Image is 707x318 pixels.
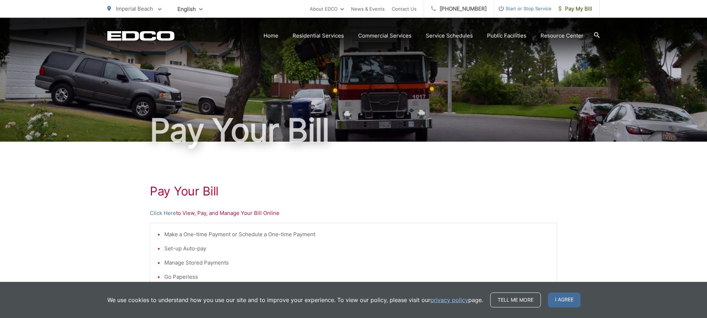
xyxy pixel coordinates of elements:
[490,293,541,307] a: Tell me more
[426,32,473,40] a: Service Schedules
[164,259,550,267] li: Manage Stored Payments
[293,32,344,40] a: Residential Services
[150,209,557,217] p: to View, Pay, and Manage Your Bill Online
[559,5,592,13] span: Pay My Bill
[172,3,208,15] span: English
[150,184,557,198] h1: Pay Your Bill
[107,113,600,148] h1: Pay Your Bill
[107,31,175,41] a: EDCD logo. Return to the homepage.
[430,296,468,304] a: privacy policy
[164,273,550,281] li: Go Paperless
[264,32,278,40] a: Home
[310,5,344,13] a: About EDCO
[358,32,412,40] a: Commercial Services
[164,244,550,253] li: Set-up Auto-pay
[541,32,583,40] a: Resource Center
[487,32,526,40] a: Public Facilities
[164,230,550,239] li: Make a One-time Payment or Schedule a One-time Payment
[116,5,153,12] span: Imperial Beach
[548,293,581,307] span: I agree
[351,5,385,13] a: News & Events
[107,296,483,304] p: We use cookies to understand how you use our site and to improve your experience. To view our pol...
[392,5,417,13] a: Contact Us
[150,209,176,217] a: Click Here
